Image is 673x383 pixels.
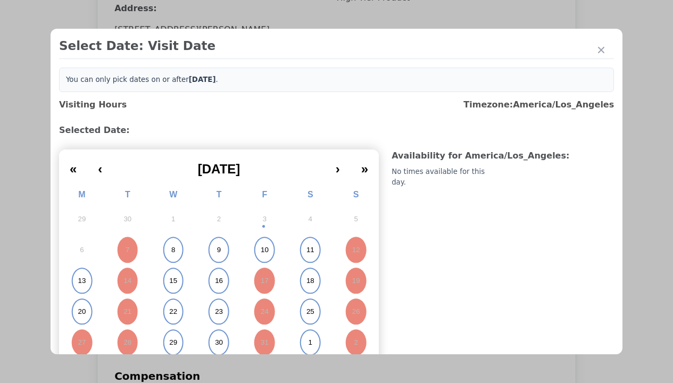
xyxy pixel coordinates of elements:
button: October 4, 2025 [287,204,333,235]
div: You can only pick dates on or after . [59,68,614,92]
abbr: October 1, 2025 [171,214,175,224]
button: October 9, 2025 [196,235,242,265]
button: October 24, 2025 [242,296,287,327]
h2: Select Date: Visit Date [59,37,614,54]
abbr: October 4, 2025 [308,214,312,224]
abbr: Sunday [353,190,359,199]
h3: Timezone: America/Los_Angeles [463,98,614,111]
button: October 27, 2025 [59,327,105,358]
button: September 29, 2025 [59,204,105,235]
abbr: October 14, 2025 [123,276,131,286]
abbr: October 6, 2025 [80,245,84,255]
button: October 18, 2025 [287,265,333,296]
abbr: October 22, 2025 [169,307,177,317]
abbr: October 29, 2025 [169,338,177,347]
abbr: October 5, 2025 [354,214,358,224]
button: November 2, 2025 [333,327,379,358]
abbr: October 10, 2025 [261,245,269,255]
button: October 12, 2025 [333,235,379,265]
button: October 25, 2025 [287,296,333,327]
div: No times available for this day. [392,166,501,188]
button: October 20, 2025 [59,296,105,327]
abbr: Monday [78,190,85,199]
abbr: October 16, 2025 [215,276,223,286]
abbr: October 31, 2025 [261,338,269,347]
abbr: October 26, 2025 [352,307,360,317]
button: October 15, 2025 [151,265,196,296]
button: » [351,154,379,177]
button: October 28, 2025 [105,327,151,358]
button: October 7, 2025 [105,235,151,265]
button: October 31, 2025 [242,327,287,358]
abbr: October 11, 2025 [306,245,314,255]
button: November 1, 2025 [287,327,333,358]
b: [DATE] [189,76,216,84]
button: October 10, 2025 [242,235,287,265]
abbr: Thursday [217,190,222,199]
h3: Selected Date: [59,124,614,137]
button: September 30, 2025 [105,204,151,235]
abbr: Friday [262,190,267,199]
abbr: November 1, 2025 [308,338,312,347]
button: October 23, 2025 [196,296,242,327]
button: October 19, 2025 [333,265,379,296]
abbr: October 9, 2025 [217,245,221,255]
abbr: October 17, 2025 [261,276,269,286]
button: October 5, 2025 [333,204,379,235]
button: October 22, 2025 [151,296,196,327]
abbr: Tuesday [125,190,130,199]
button: October 13, 2025 [59,265,105,296]
abbr: October 13, 2025 [78,276,86,286]
h3: Visiting Hours [59,98,127,111]
abbr: October 3, 2025 [263,214,267,224]
abbr: October 18, 2025 [306,276,314,286]
button: October 29, 2025 [151,327,196,358]
button: October 26, 2025 [333,296,379,327]
abbr: Wednesday [169,190,177,199]
abbr: October 28, 2025 [123,338,131,347]
abbr: September 29, 2025 [78,214,86,224]
button: October 17, 2025 [242,265,287,296]
button: October 1, 2025 [151,204,196,235]
span: [DATE] [198,162,240,176]
button: ‹ [87,154,113,177]
abbr: Saturday [308,190,313,199]
abbr: October 19, 2025 [352,276,360,286]
button: October 16, 2025 [196,265,242,296]
abbr: October 8, 2025 [171,245,175,255]
abbr: November 2, 2025 [354,338,358,347]
button: October 2, 2025 [196,204,242,235]
button: October 6, 2025 [59,235,105,265]
abbr: October 20, 2025 [78,307,86,317]
abbr: October 27, 2025 [78,338,86,347]
abbr: October 7, 2025 [126,245,129,255]
button: › [325,154,351,177]
abbr: October 30, 2025 [215,338,223,347]
abbr: October 25, 2025 [306,307,314,317]
abbr: September 30, 2025 [123,214,131,224]
button: October 3, 2025 [242,204,287,235]
button: October 14, 2025 [105,265,151,296]
button: October 11, 2025 [287,235,333,265]
button: « [59,154,87,177]
button: October 30, 2025 [196,327,242,358]
abbr: October 12, 2025 [352,245,360,255]
button: October 21, 2025 [105,296,151,327]
abbr: October 23, 2025 [215,307,223,317]
button: [DATE] [113,154,325,177]
abbr: October 15, 2025 [169,276,177,286]
abbr: October 24, 2025 [261,307,269,317]
h3: Availability for America/Los_Angeles : [392,149,614,162]
abbr: October 2, 2025 [217,214,221,224]
abbr: October 21, 2025 [123,307,131,317]
button: October 8, 2025 [151,235,196,265]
